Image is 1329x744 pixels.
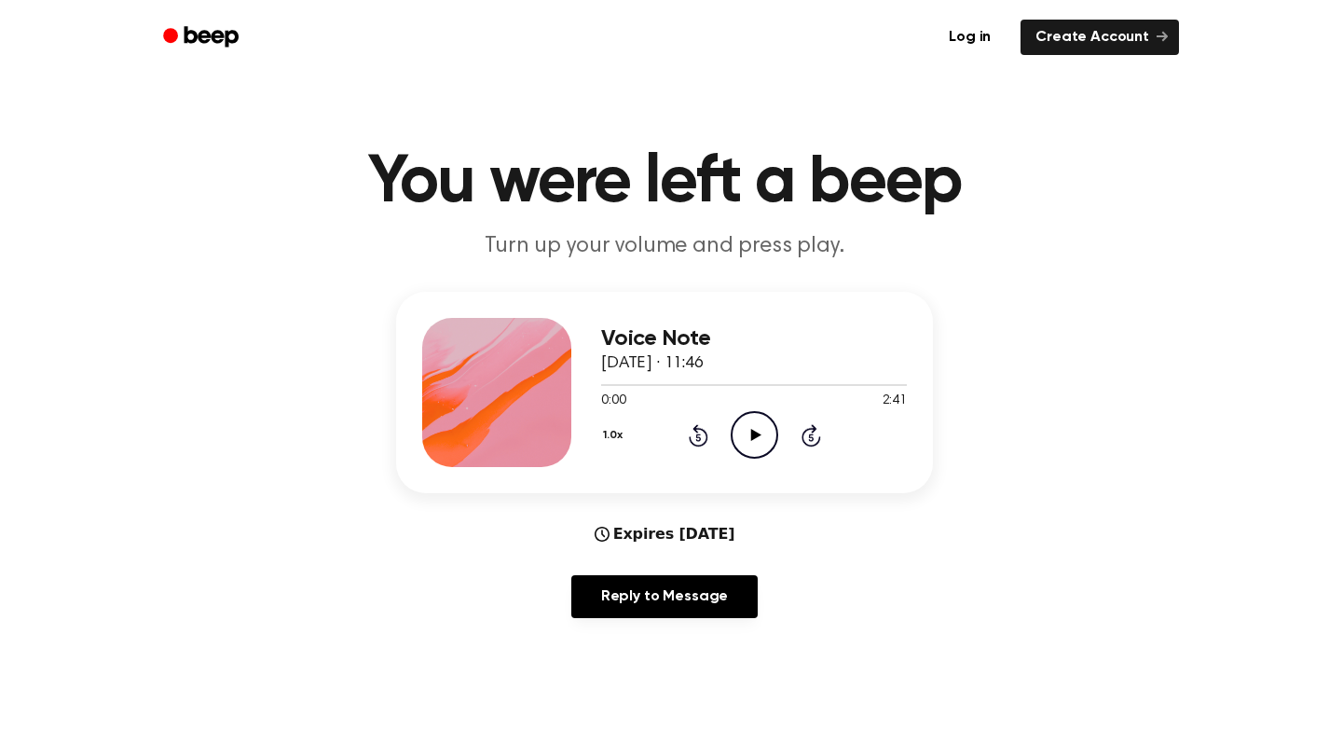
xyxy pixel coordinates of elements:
[930,16,1009,59] a: Log in
[1021,20,1179,55] a: Create Account
[601,420,629,451] button: 1.0x
[187,149,1142,216] h1: You were left a beep
[601,355,704,372] span: [DATE] · 11:46
[571,575,758,618] a: Reply to Message
[883,392,907,411] span: 2:41
[307,231,1022,262] p: Turn up your volume and press play.
[601,392,625,411] span: 0:00
[595,523,735,545] div: Expires [DATE]
[150,20,255,56] a: Beep
[601,326,907,351] h3: Voice Note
